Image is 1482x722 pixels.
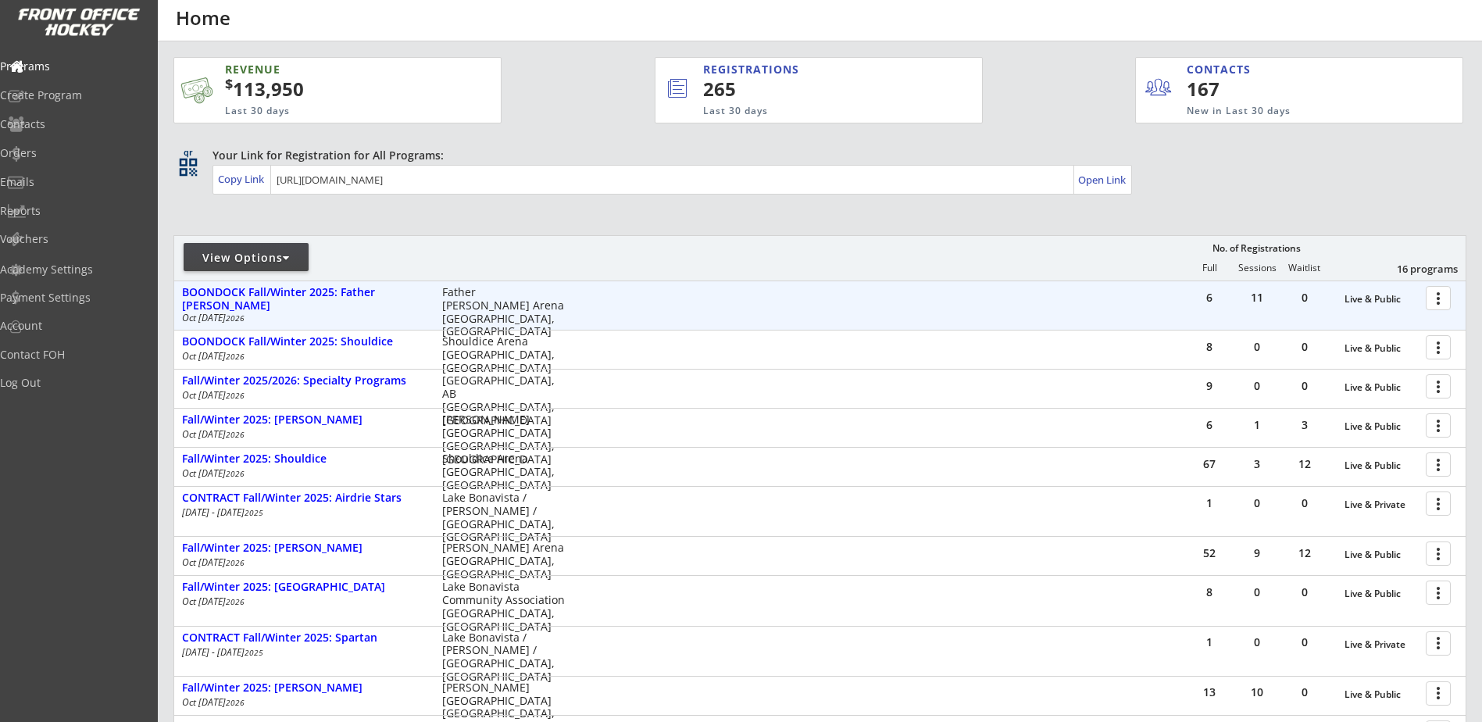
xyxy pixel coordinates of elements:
div: 11 [1234,292,1280,303]
div: REVENUE [225,62,425,77]
div: 6 [1186,420,1233,431]
button: more_vert [1426,413,1451,438]
div: 167 [1187,76,1283,102]
button: more_vert [1426,681,1451,706]
div: Live & Public [1345,460,1418,471]
em: 2026 [226,429,245,440]
div: Live & Public [1345,421,1418,432]
button: qr_code [177,155,200,179]
div: Oct [DATE] [182,313,421,323]
div: 12 [1281,548,1328,559]
div: [PERSON_NAME] Arena [GEOGRAPHIC_DATA], [GEOGRAPHIC_DATA] [442,541,565,581]
button: more_vert [1426,581,1451,605]
div: BOONDOCK Fall/Winter 2025: Shouldice [182,335,426,348]
div: 9 [1234,548,1280,559]
div: Sessions [1234,263,1280,273]
div: Lake Bonavista Community Association [GEOGRAPHIC_DATA], [GEOGRAPHIC_DATA] [442,581,565,633]
div: Copy Link [218,172,267,186]
div: [DATE] - [DATE] [182,508,421,517]
div: Live & Private [1345,639,1418,650]
div: 52 [1186,548,1233,559]
div: [DATE] - [DATE] [182,648,421,657]
em: 2026 [226,468,245,479]
div: Waitlist [1280,263,1327,273]
em: 2026 [226,596,245,607]
button: more_vert [1426,286,1451,310]
div: BOONDOCK Fall/Winter 2025: Father [PERSON_NAME] [182,286,426,313]
button: more_vert [1426,335,1451,359]
div: 0 [1234,498,1280,509]
div: 0 [1234,587,1280,598]
div: 113,950 [225,76,452,102]
div: View Options [184,250,309,266]
div: 16 programs [1377,262,1458,276]
div: Full [1186,263,1233,273]
div: 0 [1281,687,1328,698]
div: 0 [1281,341,1328,352]
a: Open Link [1078,169,1127,191]
div: 9 [1186,381,1233,391]
div: 0 [1234,381,1280,391]
div: Shouldice Arena [GEOGRAPHIC_DATA], [GEOGRAPHIC_DATA] [442,452,565,491]
div: Last 30 days [225,105,425,118]
div: Lake Bonavista / [PERSON_NAME] / [GEOGRAPHIC_DATA], [GEOGRAPHIC_DATA] [442,631,565,684]
div: Oct [DATE] [182,698,421,707]
div: Fall/Winter 2025: [PERSON_NAME] [182,413,426,427]
div: CONTRACT Fall/Winter 2025: Airdrie Stars [182,491,426,505]
div: Oct [DATE] [182,597,421,606]
em: 2025 [245,507,263,518]
em: 2026 [226,351,245,362]
button: more_vert [1426,491,1451,516]
div: 1 [1234,420,1280,431]
div: [PERSON_NAME][GEOGRAPHIC_DATA] [GEOGRAPHIC_DATA], [GEOGRAPHIC_DATA] [442,413,565,466]
div: 1 [1186,498,1233,509]
div: 265 [703,76,930,102]
div: Live & Public [1345,382,1418,393]
em: 2025 [245,647,263,658]
button: more_vert [1426,631,1451,656]
div: 0 [1281,292,1328,303]
div: [GEOGRAPHIC_DATA], AB [GEOGRAPHIC_DATA], [GEOGRAPHIC_DATA] [442,374,565,427]
sup: $ [225,74,233,93]
div: REGISTRATIONS [703,62,909,77]
div: Oct [DATE] [182,391,421,400]
div: Live & Public [1345,689,1418,700]
div: Fall/Winter 2025: [GEOGRAPHIC_DATA] [182,581,426,594]
div: Live & Public [1345,549,1418,560]
button: more_vert [1426,374,1451,399]
div: Shouldice Arena [GEOGRAPHIC_DATA], [GEOGRAPHIC_DATA] [442,335,565,374]
div: Oct [DATE] [182,352,421,361]
div: 6 [1186,292,1233,303]
div: Oct [DATE] [182,469,421,478]
div: Fall/Winter 2025: [PERSON_NAME] [182,681,426,695]
div: 1 [1186,637,1233,648]
div: 8 [1186,587,1233,598]
div: 0 [1281,587,1328,598]
div: 13 [1186,687,1233,698]
div: No. of Registrations [1208,243,1305,254]
div: Father [PERSON_NAME] Arena [GEOGRAPHIC_DATA], [GEOGRAPHIC_DATA] [442,286,565,338]
div: 3 [1281,420,1328,431]
div: 0 [1234,341,1280,352]
div: Oct [DATE] [182,430,421,439]
div: Live & Private [1345,499,1418,510]
div: 10 [1234,687,1280,698]
div: Last 30 days [703,105,918,118]
div: 0 [1281,381,1328,391]
em: 2026 [226,313,245,323]
em: 2026 [226,390,245,401]
div: Live & Public [1345,343,1418,354]
div: Oct [DATE] [182,558,421,567]
div: 3 [1234,459,1280,470]
div: Open Link [1078,173,1127,187]
div: 0 [1234,637,1280,648]
div: 12 [1281,459,1328,470]
div: qr [178,148,197,158]
div: Fall/Winter 2025: [PERSON_NAME] [182,541,426,555]
div: Your Link for Registration for All Programs: [212,148,1418,163]
div: Live & Public [1345,294,1418,305]
div: 67 [1186,459,1233,470]
button: more_vert [1426,541,1451,566]
div: 0 [1281,637,1328,648]
div: CONTACTS [1187,62,1258,77]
